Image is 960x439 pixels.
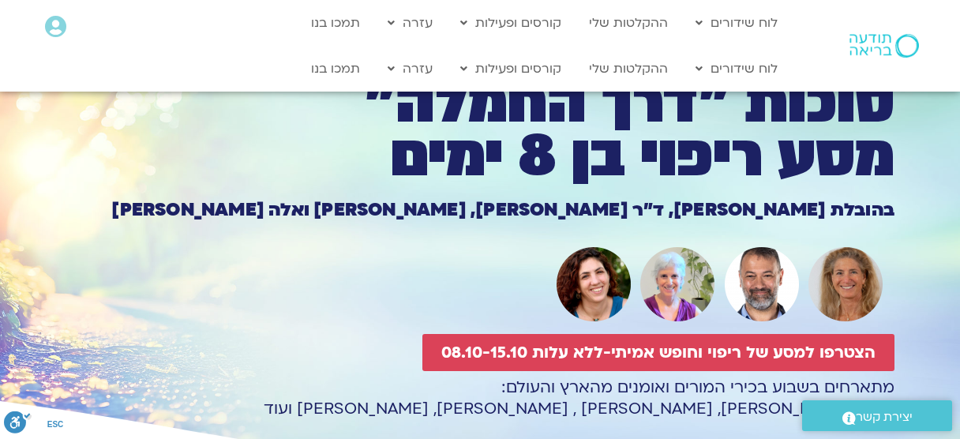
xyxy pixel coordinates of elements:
a: לוח שידורים [688,8,786,38]
a: הצטרפו למסע של ריפוי וחופש אמיתי-ללא עלות 08.10-15.10 [422,334,894,371]
p: מתארחים בשבוע בכירי המורים ואומנים מהארץ והעולם: פרופ׳ [PERSON_NAME], [PERSON_NAME] , [PERSON_NAM... [66,377,894,419]
a: ההקלטות שלי [581,54,676,84]
a: תמכו בנו [303,8,368,38]
h1: סוכות ״דרך החמלה״ מסע ריפוי בן 8 ימים [66,77,894,184]
img: תודעה בריאה [849,34,919,58]
a: תמכו בנו [303,54,368,84]
a: עזרה [380,8,441,38]
a: קורסים ופעילות [452,8,569,38]
a: קורסים ופעילות [452,54,569,84]
a: לוח שידורים [688,54,786,84]
a: יצירת קשר [802,400,952,431]
a: ההקלטות שלי [581,8,676,38]
a: עזרה [380,54,441,84]
span: הצטרפו למסע של ריפוי וחופש אמיתי-ללא עלות 08.10-15.10 [441,343,876,362]
span: יצירת קשר [856,407,913,428]
h1: בהובלת [PERSON_NAME], ד״ר [PERSON_NAME], [PERSON_NAME] ואלה [PERSON_NAME] [66,201,894,219]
